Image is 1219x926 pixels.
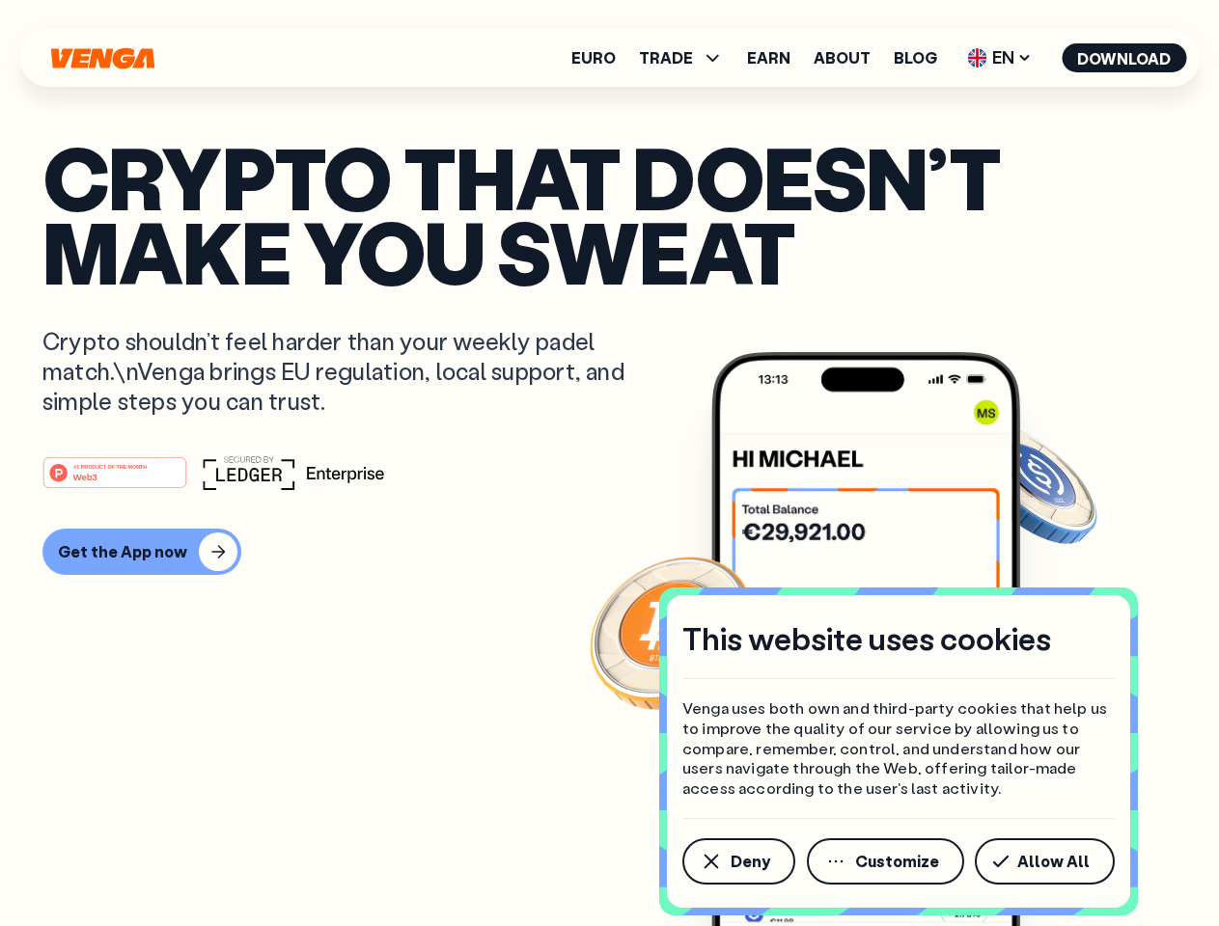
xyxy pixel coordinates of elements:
img: Bitcoin [586,545,760,719]
svg: Home [48,47,156,69]
a: #1 PRODUCT OF THE MONTHWeb3 [42,468,187,493]
span: TRADE [639,46,724,69]
h4: This website uses cookies [682,618,1051,659]
p: Venga uses both own and third-party cookies that help us to improve the quality of our service by... [682,698,1115,799]
a: Blog [894,50,937,66]
span: EN [960,42,1039,73]
span: TRADE [639,50,693,66]
img: flag-uk [967,48,986,68]
tspan: #1 PRODUCT OF THE MONTH [73,463,147,469]
p: Crypto shouldn’t feel harder than your weekly padel match.\nVenga brings EU regulation, local sup... [42,326,652,417]
a: Euro [571,50,616,66]
button: Get the App now [42,529,241,575]
span: Customize [855,854,939,869]
button: Download [1062,43,1186,72]
div: Get the App now [58,542,187,561]
p: Crypto that doesn’t make you sweat [42,140,1177,287]
button: Customize [807,838,964,885]
a: Get the App now [42,529,1177,575]
a: About [814,50,871,66]
span: Deny [731,854,770,869]
img: USDC coin [962,415,1101,554]
span: Allow All [1017,854,1090,869]
button: Deny [682,838,795,885]
button: Allow All [975,838,1115,885]
a: Earn [747,50,790,66]
tspan: Web3 [73,471,97,481]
